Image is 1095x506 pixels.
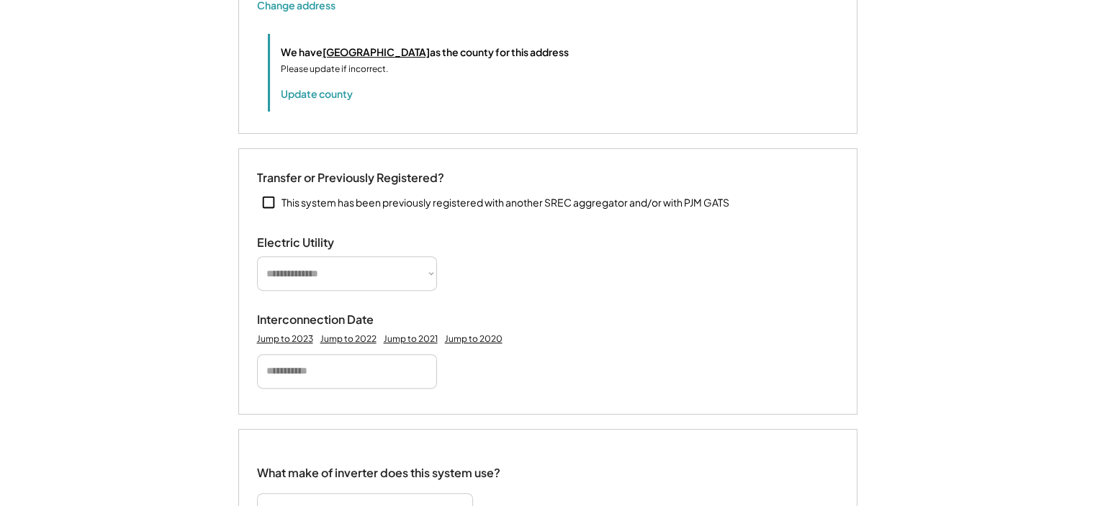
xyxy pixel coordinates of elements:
[323,45,430,58] u: [GEOGRAPHIC_DATA]
[445,333,503,345] div: Jump to 2020
[320,333,377,345] div: Jump to 2022
[281,45,569,60] div: We have as the county for this address
[281,86,353,101] button: Update county
[257,171,444,186] div: Transfer or Previously Registered?
[257,333,313,345] div: Jump to 2023
[257,235,401,250] div: Electric Utility
[281,196,729,210] div: This system has been previously registered with another SREC aggregator and/or with PJM GATS
[257,451,500,484] div: What make of inverter does this system use?
[384,333,438,345] div: Jump to 2021
[257,312,401,327] div: Interconnection Date
[281,63,388,76] div: Please update if incorrect.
